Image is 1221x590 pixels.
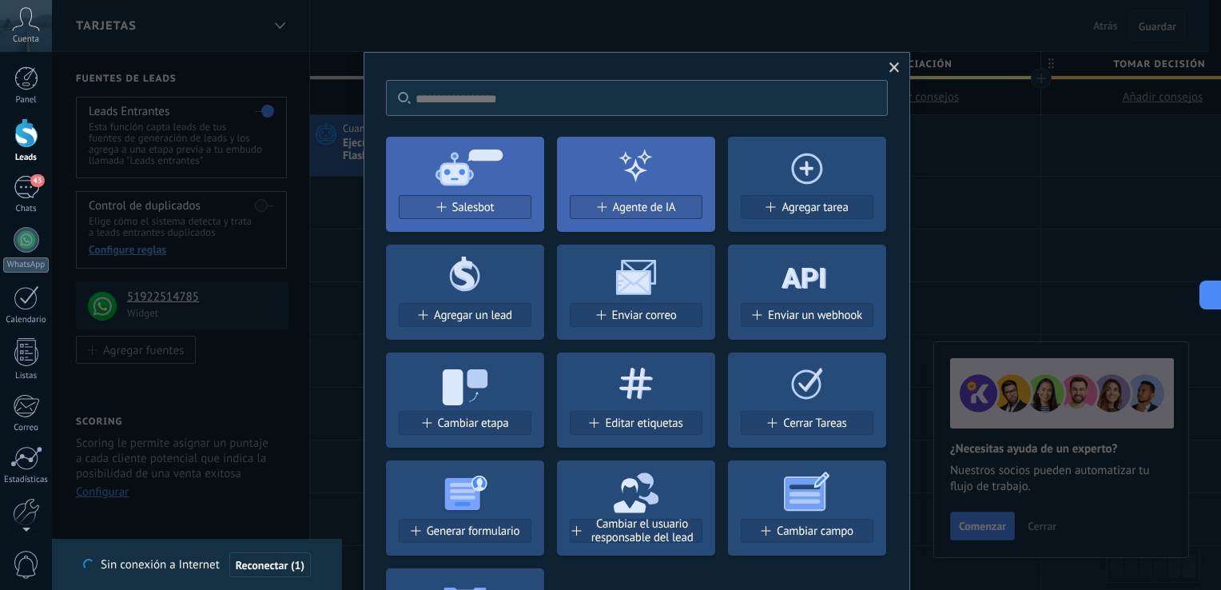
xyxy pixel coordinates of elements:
button: Reconectar (1) [229,552,311,578]
span: 43 [30,174,44,187]
button: Cambiar el usuario responsable del lead [570,519,702,543]
button: Agregar tarea [741,195,873,219]
button: Cerrar Tareas [741,411,873,435]
span: Reconectar (1) [236,560,304,571]
span: Agente de IA [613,201,676,214]
span: Cambiar campo [777,524,853,538]
div: Listas [3,371,50,381]
button: Agente de IA [570,195,702,219]
button: Enviar correo [570,303,702,327]
button: Editar etiquetas [570,411,702,435]
span: Generar formulario [427,524,520,538]
div: Calendario [3,315,50,325]
button: Salesbot [399,195,531,219]
span: Editar etiquetas [605,417,682,430]
div: Sin conexión a Internet [83,552,311,578]
div: Estadísticas [3,475,50,485]
button: Cambiar campo [741,519,873,543]
button: Cambiar etapa [399,411,531,435]
span: Cambiar el usuario responsable del lead [583,517,702,544]
span: Cerrar Tareas [783,417,846,430]
span: Enviar un webhook [768,309,862,322]
div: Correo [3,423,50,433]
span: Agregar tarea [782,201,848,214]
span: Enviar correo [612,309,677,322]
span: Agregar un lead [434,309,512,322]
button: Generar formulario [399,519,531,543]
button: Enviar un webhook [741,303,873,327]
div: Panel [3,95,50,106]
div: WhatsApp [3,257,49,273]
div: Leads [3,153,50,163]
span: Salesbot [452,201,495,214]
span: Cuenta [13,34,39,45]
div: Chats [3,204,50,214]
button: Agregar un lead [399,303,531,327]
span: Cambiar etapa [438,417,509,430]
